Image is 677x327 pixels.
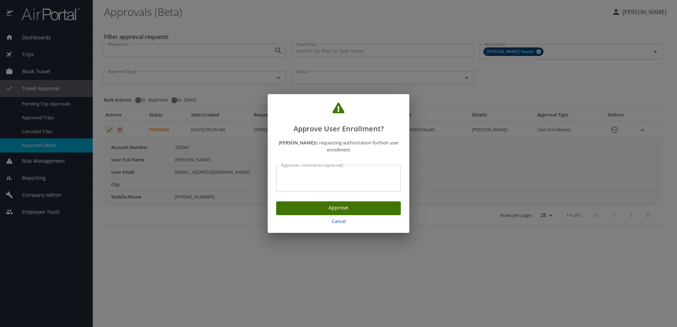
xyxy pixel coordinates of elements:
p: is requesting authorization for their user enrollment [276,139,401,154]
button: Approve [276,201,401,215]
button: Cancel [276,215,401,228]
span: Cancel [279,217,398,225]
h2: Approve User Enrollment? [276,103,401,134]
span: Approve [282,203,395,212]
strong: [PERSON_NAME] [279,139,315,146]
